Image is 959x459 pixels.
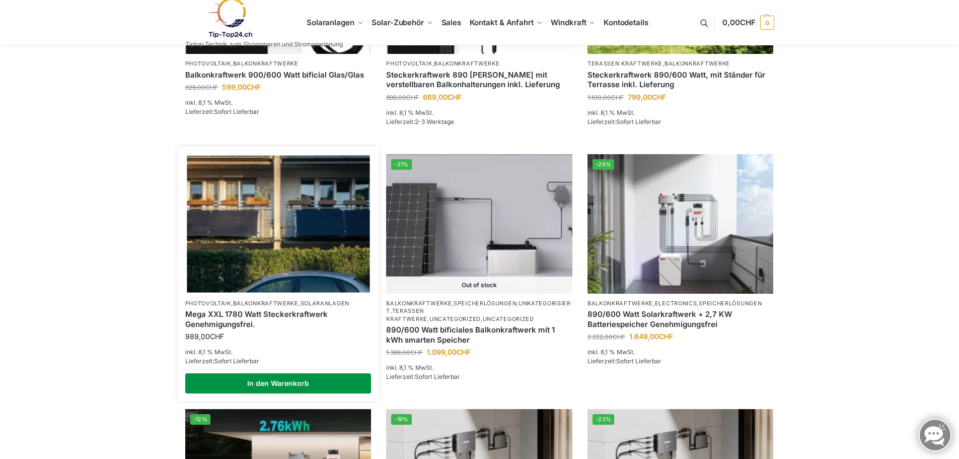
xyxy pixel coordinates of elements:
[616,357,661,365] span: Sofort Lieferbar
[722,8,774,38] a: 0,00CHF 0
[587,60,774,68] p: ,
[551,18,586,27] span: Windkraft
[655,300,697,307] a: Electronics
[386,300,572,323] p: , , , , ,
[587,348,774,357] p: inkl. 8,1 % MwSt.
[185,300,231,307] a: Photovoltaik
[604,18,648,27] span: Kontodetails
[185,348,372,357] p: inkl. 8,1 % MwSt.
[185,70,372,80] a: Balkonkraftwerk 900/600 Watt bificial Glas/Glas
[448,93,462,101] span: CHF
[214,108,259,115] span: Sofort Lieferbar
[415,373,460,380] span: Sofort Lieferbar
[214,357,259,365] span: Sofort Lieferbar
[185,84,218,91] bdi: 629,00
[587,60,662,67] a: Terassen Kraftwerke
[185,357,259,365] span: Lieferzeit:
[386,349,423,356] bdi: 1.399,00
[740,18,756,27] span: CHF
[410,349,423,356] span: CHF
[760,16,774,30] span: 0
[372,18,424,27] span: Solar-Zubehör
[483,315,534,322] a: Uncategorized
[616,118,661,125] span: Sofort Lieferbar
[386,118,454,125] span: Lieferzeit:
[611,94,624,101] span: CHF
[441,18,462,27] span: Sales
[386,60,572,68] p: ,
[386,154,572,294] a: -21% Out of stockASE 1000 Batteriespeicher
[187,155,370,292] img: 2 Balkonkraftwerke
[386,363,572,372] p: inkl. 8,1 % MwSt.
[613,333,625,341] span: CHF
[185,373,372,394] a: In den Warenkorb legen: „Mega XXL 1780 Watt Steckerkraftwerk Genehmigungsfrei.“
[587,108,774,117] p: inkl. 8,1 % MwSt.
[185,332,224,341] bdi: 989,00
[457,348,471,356] span: CHF
[386,70,572,90] a: Steckerkraftwerk 890 Watt mit verstellbaren Balkonhalterungen inkl. Lieferung
[247,83,261,91] span: CHF
[386,300,571,314] a: Unkategorisiert
[587,154,774,294] a: -26%Steckerkraftwerk mit 2,7kwh-Speicher
[423,93,462,101] bdi: 669,00
[185,60,231,67] a: Photovoltaik
[185,98,372,107] p: inkl. 8,1 % MwSt.
[587,118,661,125] span: Lieferzeit:
[699,300,762,307] a: Speicherlösungen
[185,300,372,307] p: , ,
[587,300,653,307] a: Balkonkraftwerke
[665,60,730,67] a: Balkonkraftwerke
[185,41,343,47] p: Tiptop Technik zum Stromsparen und Stromgewinnung
[233,60,299,67] a: Balkonkraftwerke
[386,60,432,67] a: Photovoltaik
[301,300,349,307] a: Solaranlagen
[386,94,419,101] bdi: 888,00
[386,300,452,307] a: Balkonkraftwerke
[185,60,372,68] p: ,
[587,300,774,307] p: , ,
[386,325,572,345] a: 890/600 Watt bificiales Balkonkraftwerk mit 1 kWh smarten Speicher
[386,373,460,380] span: Lieferzeit:
[386,108,572,117] p: inkl. 8,1 % MwSt.
[628,93,666,101] bdi: 799,00
[427,348,471,356] bdi: 1.099,00
[454,300,517,307] a: Speicherlösungen
[185,309,372,329] a: Mega XXL 1780 Watt Steckerkraftwerk Genehmigungsfrei.
[659,332,673,341] span: CHF
[406,94,419,101] span: CHF
[587,309,774,329] a: 890/600 Watt Solarkraftwerk + 2,7 KW Batteriespeicher Genehmigungsfrei
[652,93,666,101] span: CHF
[205,84,218,91] span: CHF
[629,332,673,341] bdi: 1.649,00
[470,18,534,27] span: Kontakt & Anfahrt
[415,118,454,125] span: 2-3 Werktage
[434,60,499,67] a: Balkonkraftwerke
[429,315,481,322] a: Uncategorized
[222,83,261,91] bdi: 599,00
[210,332,224,341] span: CHF
[386,154,572,294] img: ASE 1000 Batteriespeicher
[722,18,755,27] span: 0,00
[233,300,299,307] a: Balkonkraftwerke
[587,70,774,90] a: Steckerkraftwerk 890/600 Watt, mit Ständer für Terrasse inkl. Lieferung
[587,94,624,101] bdi: 1.100,00
[185,108,259,115] span: Lieferzeit:
[386,307,427,322] a: Terassen Kraftwerke
[587,357,661,365] span: Lieferzeit:
[587,154,774,294] img: Steckerkraftwerk mit 2,7kwh-Speicher
[587,333,625,341] bdi: 2.222,00
[307,18,354,27] span: Solaranlagen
